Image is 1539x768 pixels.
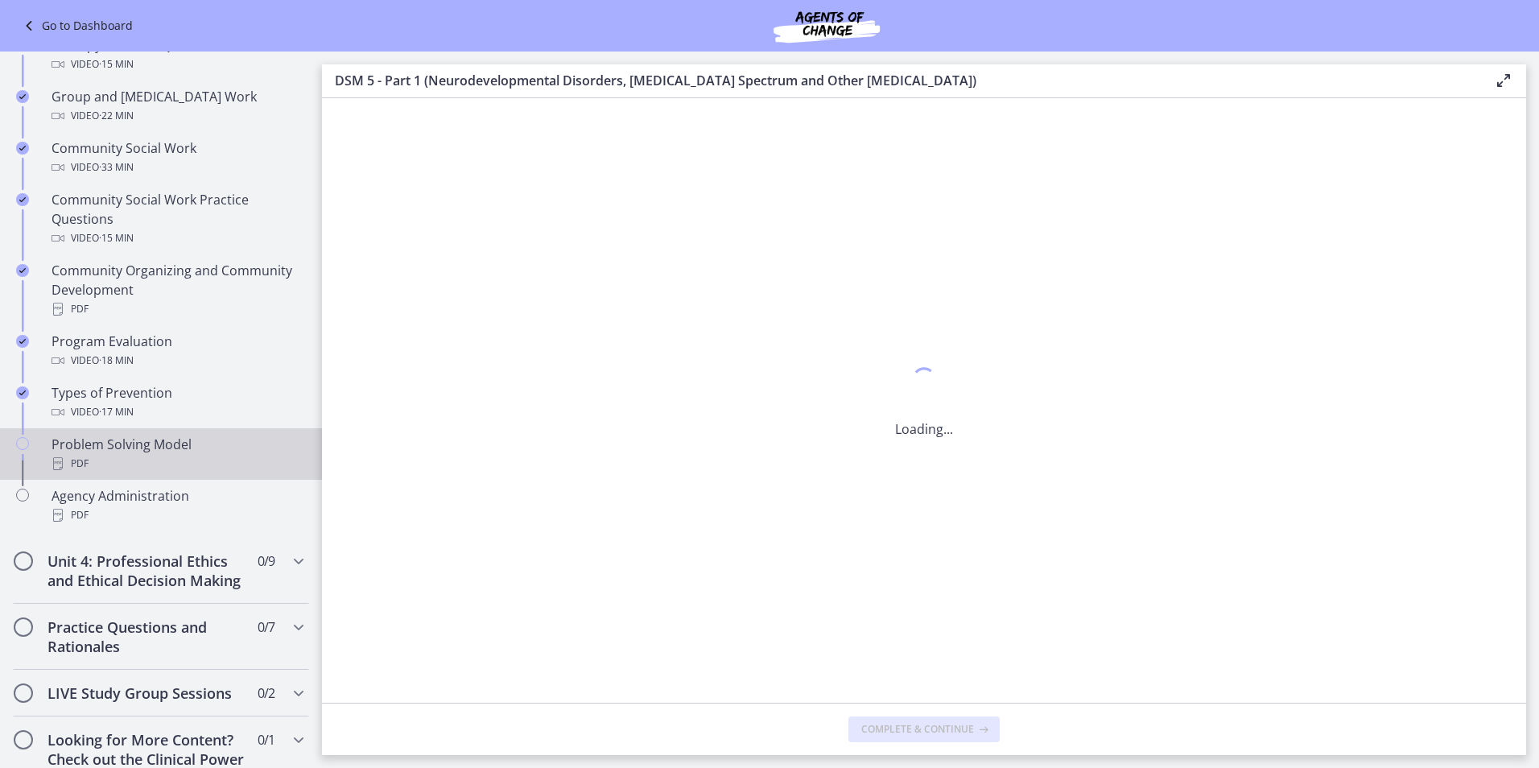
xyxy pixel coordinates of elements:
[16,142,29,155] i: Completed
[730,6,923,45] img: Agents of Change
[99,158,134,177] span: · 33 min
[47,617,244,656] h2: Practice Questions and Rationales
[47,683,244,703] h2: LIVE Study Group Sessions
[52,351,303,370] div: Video
[258,683,274,703] span: 0 / 2
[52,454,303,473] div: PDF
[52,35,303,74] div: Therapy Theories Questions
[99,106,134,126] span: · 22 min
[895,419,953,439] p: Loading...
[99,55,134,74] span: · 15 min
[99,351,134,370] span: · 18 min
[16,386,29,399] i: Completed
[52,506,303,525] div: PDF
[52,261,303,319] div: Community Organizing and Community Development
[52,299,303,319] div: PDF
[47,551,244,590] h2: Unit 4: Professional Ethics and Ethical Decision Making
[19,16,133,35] a: Go to Dashboard
[52,383,303,422] div: Types of Prevention
[52,403,303,422] div: Video
[16,90,29,103] i: Completed
[258,551,274,571] span: 0 / 9
[861,723,974,736] span: Complete & continue
[99,229,134,248] span: · 15 min
[52,87,303,126] div: Group and [MEDICAL_DATA] Work
[16,264,29,277] i: Completed
[52,229,303,248] div: Video
[52,138,303,177] div: Community Social Work
[52,55,303,74] div: Video
[99,403,134,422] span: · 17 min
[848,716,1000,742] button: Complete & continue
[16,193,29,206] i: Completed
[52,158,303,177] div: Video
[52,190,303,248] div: Community Social Work Practice Questions
[258,617,274,637] span: 0 / 7
[52,106,303,126] div: Video
[16,335,29,348] i: Completed
[52,435,303,473] div: Problem Solving Model
[895,363,953,400] div: 1
[258,730,274,749] span: 0 / 1
[335,71,1468,90] h3: DSM 5 - Part 1 (Neurodevelopmental Disorders, [MEDICAL_DATA] Spectrum and Other [MEDICAL_DATA])
[52,486,303,525] div: Agency Administration
[52,332,303,370] div: Program Evaluation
